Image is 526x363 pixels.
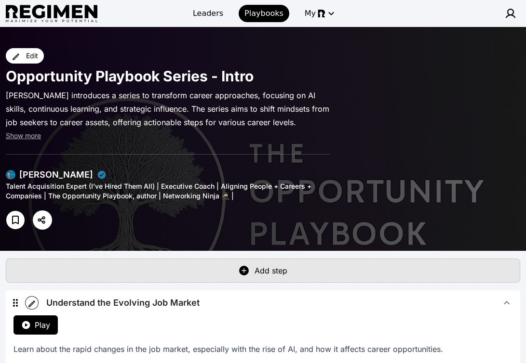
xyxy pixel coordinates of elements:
div: Verified partner - David Camacho [97,170,107,180]
span: My [305,8,316,19]
img: Regimen logo [6,5,97,23]
span: Play [35,319,50,331]
p: [PERSON_NAME] introduces a series to transform career approaches, focusing on AI skills, continuo... [6,89,330,129]
button: Play [13,315,58,335]
span: Leaders [193,8,223,19]
div: Add step [255,265,287,276]
a: Playbooks [239,5,289,22]
div: Talent Acquisition Expert (I’ve Hired Them All) | Executive Coach | Aligning People + Careers + C... [6,181,330,201]
div: Understand the Evolving Job Market [46,296,200,310]
button: Add step [6,259,520,283]
a: Leaders [187,5,229,22]
button: Edit [6,48,44,64]
span: Playbooks [244,8,283,19]
button: Save [6,210,25,230]
img: user icon [505,8,516,19]
img: avatar of David Camacho [6,170,15,180]
button: My [299,5,339,22]
div: [PERSON_NAME] [19,168,93,181]
span: Opportunity Playbook Series - Intro [6,67,254,85]
button: Understand the Evolving Job Market [39,290,520,315]
div: Edit [26,51,38,61]
button: Show more [6,131,41,141]
p: Learn about the rapid changes in the job market, especially with the rise of AI, and how it affec... [13,342,513,356]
